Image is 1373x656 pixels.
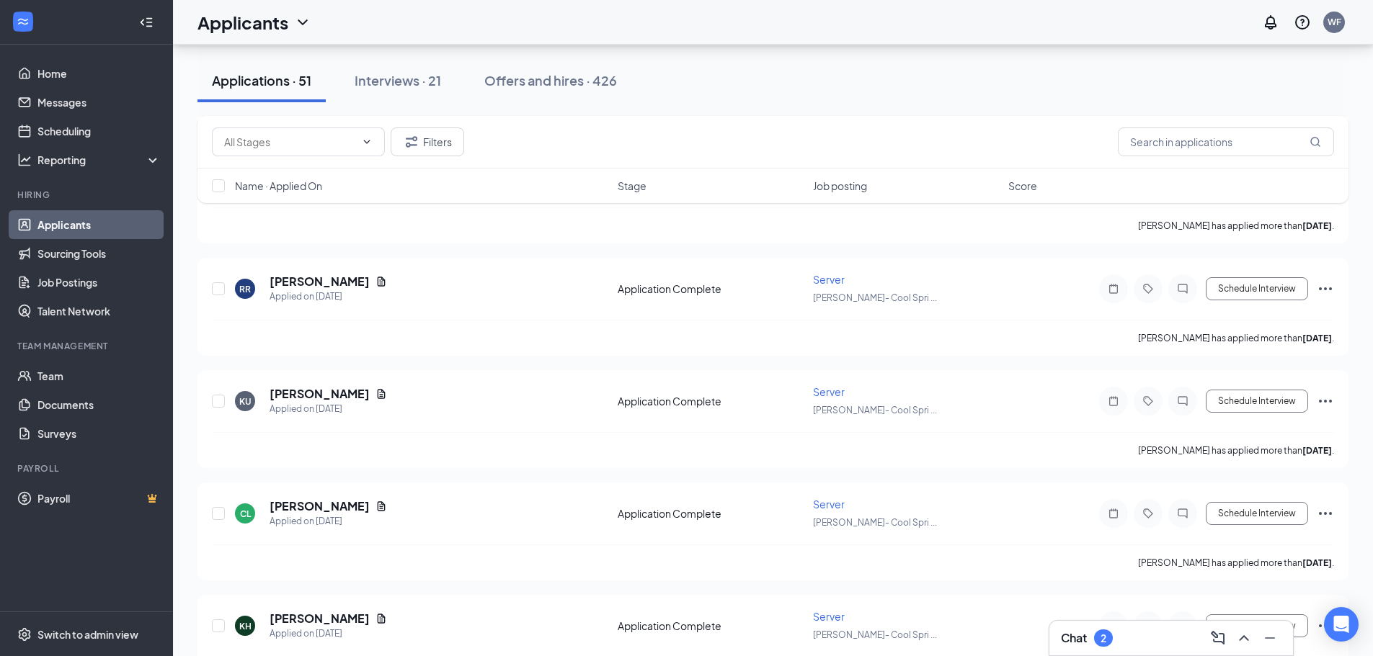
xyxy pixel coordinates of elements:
h5: [PERSON_NAME] [270,611,370,626]
svg: QuestionInfo [1294,14,1311,31]
button: Filter Filters [391,127,464,156]
p: [PERSON_NAME] has applied more than . [1138,332,1334,344]
div: Applied on [DATE] [270,402,387,416]
button: ChevronUp [1232,626,1256,650]
svg: ChatInactive [1174,283,1191,295]
h5: [PERSON_NAME] [270,498,370,514]
a: Surveys [37,419,161,448]
a: Scheduling [37,117,161,145]
svg: Document [376,276,387,287]
svg: ChatInactive [1174,395,1191,407]
h3: Chat [1061,630,1087,646]
h5: [PERSON_NAME] [270,386,370,402]
span: Stage [618,179,646,193]
div: KH [239,620,252,632]
b: [DATE] [1302,557,1332,568]
svg: Document [376,613,387,624]
svg: Ellipses [1317,392,1334,410]
div: Application Complete [618,506,804,521]
input: All Stages [224,134,355,150]
a: Documents [37,390,161,419]
span: [PERSON_NAME]- Cool Spri ... [813,629,937,640]
div: Team Management [17,340,158,352]
div: Reporting [37,153,161,167]
a: Sourcing Tools [37,239,161,268]
svg: Document [376,500,387,512]
div: Switch to admin view [37,627,138,642]
svg: WorkstreamLogo [16,14,30,29]
p: [PERSON_NAME] has applied more than . [1138,444,1334,457]
svg: Collapse [139,15,154,30]
svg: Ellipses [1317,280,1334,297]
h5: [PERSON_NAME] [270,274,370,289]
svg: Analysis [17,153,32,167]
a: Team [37,361,161,390]
svg: Ellipses [1317,617,1334,634]
b: [DATE] [1302,220,1332,231]
div: 2 [1101,632,1106,644]
span: [PERSON_NAME]- Cool Spri ... [813,517,937,528]
button: Schedule Interview [1206,614,1308,637]
div: KU [239,395,252,408]
svg: Ellipses [1317,505,1334,522]
svg: Document [376,388,387,400]
input: Search in applications [1118,127,1334,156]
div: Applied on [DATE] [270,289,387,304]
svg: Note [1105,283,1122,295]
svg: ChevronUp [1235,629,1253,647]
span: Server [813,610,845,623]
div: Offers and hires · 426 [484,71,617,89]
div: Application Complete [618,619,804,633]
svg: ChevronDown [361,136,373,148]
a: Messages [37,88,161,117]
svg: Notifications [1262,14,1279,31]
div: Applications · 51 [212,71,311,89]
div: RR [239,283,251,295]
svg: ChevronDown [294,14,311,31]
div: Open Intercom Messenger [1324,607,1359,642]
svg: Filter [403,133,420,150]
div: CL [240,508,251,520]
svg: Settings [17,627,32,642]
span: Job posting [813,179,867,193]
span: [PERSON_NAME]- Cool Spri ... [813,292,937,303]
svg: ComposeMessage [1209,629,1227,647]
span: Server [813,273,845,286]
h1: Applicants [197,10,288,35]
a: Home [37,59,161,88]
a: Applicants [37,210,161,239]
svg: Tag [1139,283,1157,295]
div: Applied on [DATE] [270,514,387,529]
div: Payroll [17,462,158,475]
span: [PERSON_NAME]- Cool Spri ... [813,405,937,415]
svg: ChatInactive [1174,508,1191,519]
button: Schedule Interview [1206,277,1308,300]
div: Application Complete [618,282,804,296]
div: Hiring [17,189,158,201]
button: Minimize [1258,626,1281,650]
button: Schedule Interview [1206,502,1308,525]
a: Talent Network [37,297,161,325]
svg: Note [1105,395,1122,407]
svg: Note [1105,508,1122,519]
span: Name · Applied On [235,179,322,193]
span: Server [813,498,845,511]
svg: Tag [1139,395,1157,407]
div: Application Complete [618,394,804,408]
span: Score [1008,179,1037,193]
p: [PERSON_NAME] has applied more than . [1138,557,1334,569]
div: WF [1328,16,1341,28]
button: Schedule Interview [1206,390,1308,413]
div: Applied on [DATE] [270,626,387,641]
svg: MagnifyingGlass [1310,136,1321,148]
svg: Tag [1139,508,1157,519]
span: Server [813,385,845,398]
a: PayrollCrown [37,484,161,513]
b: [DATE] [1302,445,1332,456]
button: ComposeMessage [1207,626,1230,650]
p: [PERSON_NAME] has applied more than . [1138,220,1334,232]
a: Job Postings [37,268,161,297]
b: [DATE] [1302,333,1332,343]
svg: Minimize [1261,629,1279,647]
div: Interviews · 21 [355,71,441,89]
